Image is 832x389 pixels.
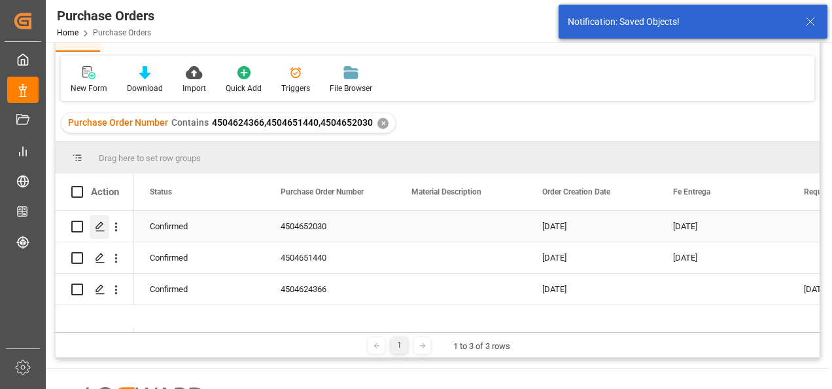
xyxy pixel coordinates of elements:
span: Material Description [411,187,481,196]
span: Status [150,187,172,196]
div: Confirmed [134,242,265,273]
div: Download [127,83,163,94]
span: 4504624366,4504651440,4504652030 [212,117,373,128]
div: [DATE] [527,242,657,273]
div: ✕ [377,118,389,129]
div: Purchase Orders [57,6,154,26]
div: [DATE] [657,242,788,273]
span: Contains [171,117,209,128]
div: Press SPACE to select this row. [56,274,134,305]
div: Confirmed [134,274,265,305]
div: Import [182,83,206,94]
div: 4504651440 [265,242,396,273]
div: Action [91,186,119,198]
span: Order Creation Date [542,187,610,196]
div: Triggers [281,83,310,94]
span: Purchase Order Number [68,117,168,128]
span: Drag here to set row groups [99,153,201,163]
div: New Form [71,83,107,94]
div: 1 to 3 of 3 rows [453,340,510,353]
span: Fe Entrega [673,187,710,196]
div: Confirmed [134,211,265,242]
div: 4504624366 [265,274,396,305]
div: [DATE] [657,211,788,242]
div: [DATE] [527,211,657,242]
span: Purchase Order Number [281,187,364,196]
div: Quick Add [226,83,262,94]
div: [DATE] [527,274,657,305]
div: Press SPACE to select this row. [56,242,134,274]
div: 1 [391,337,407,354]
div: File Browser [330,83,372,94]
div: 4504652030 [265,211,396,242]
div: Press SPACE to select this row. [56,211,134,242]
div: Notification: Saved Objects! [568,15,793,29]
a: Home [57,28,78,37]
